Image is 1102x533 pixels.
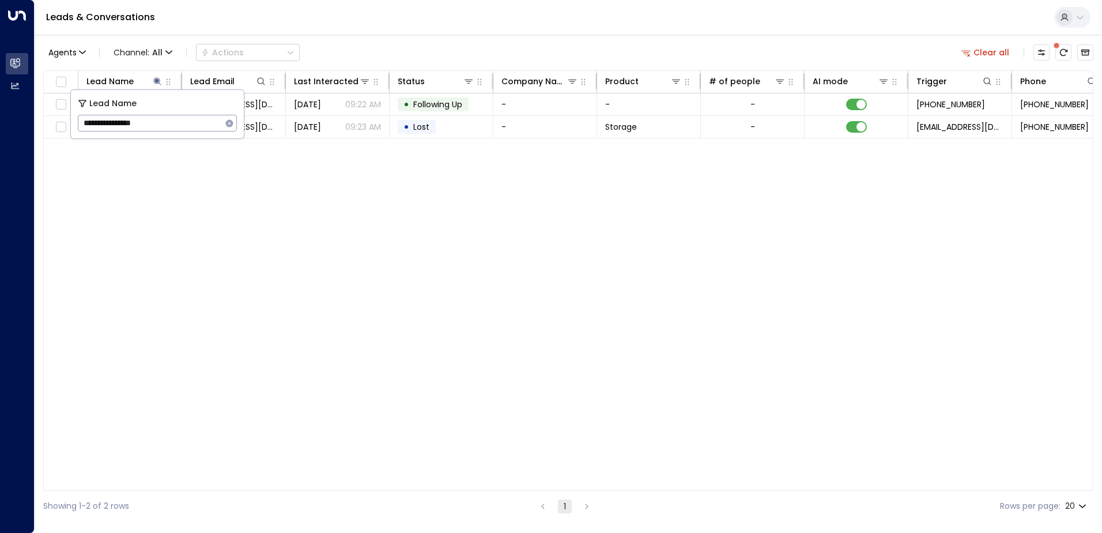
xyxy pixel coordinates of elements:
p: 09:23 AM [345,121,381,133]
div: Lead Name [86,74,134,88]
div: Last Interacted [294,74,371,88]
div: # of people [709,74,786,88]
span: Aug 21, 2025 [294,99,321,110]
button: Channel:All [109,44,177,61]
div: Last Interacted [294,74,358,88]
span: All [152,48,163,57]
label: Rows per page: [1000,500,1061,512]
div: - [750,121,755,133]
button: Actions [196,44,300,61]
button: page 1 [558,500,572,513]
td: - [493,93,597,115]
div: Product [605,74,639,88]
div: Showing 1-2 of 2 rows [43,500,129,512]
span: Toggle select row [54,120,68,134]
span: Toggle select all [54,75,68,89]
span: Aug 25, 2025 [294,121,321,133]
div: Product [605,74,682,88]
div: AI mode [813,74,889,88]
span: Channel: [109,44,177,61]
div: Lead Email [190,74,267,88]
div: Actions [201,47,244,58]
div: Trigger [916,74,947,88]
div: Phone [1020,74,1046,88]
span: Storage [605,121,637,133]
span: leads@space-station.co.uk [916,121,1003,133]
div: Lead Email [190,74,235,88]
div: - [750,99,755,110]
div: Lead Name [86,74,163,88]
div: • [403,95,409,114]
div: # of people [709,74,760,88]
span: There are new threads available. Refresh the grid to view the latest updates. [1055,44,1071,61]
div: Phone [1020,74,1097,88]
button: Customize [1033,44,1050,61]
div: 20 [1065,498,1089,515]
span: Lead Name [89,97,137,110]
a: Leads & Conversations [46,10,155,24]
button: Agents [43,44,90,61]
span: +447580716106 [1020,99,1089,110]
nav: pagination navigation [535,499,594,513]
div: Status [398,74,425,88]
td: - [493,116,597,138]
span: +447580716106 [1020,121,1089,133]
span: +447580716106 [916,99,985,110]
td: - [597,93,701,115]
div: Button group with a nested menu [196,44,300,61]
span: Toggle select row [54,97,68,112]
div: Company Name [501,74,567,88]
div: AI mode [813,74,848,88]
div: Trigger [916,74,993,88]
div: Status [398,74,474,88]
span: Agents [48,48,77,57]
div: Company Name [501,74,578,88]
p: 09:22 AM [345,99,381,110]
div: • [403,117,409,137]
span: Lost [413,121,429,133]
span: Following Up [413,99,462,110]
button: Clear all [957,44,1014,61]
button: Archived Leads [1077,44,1093,61]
